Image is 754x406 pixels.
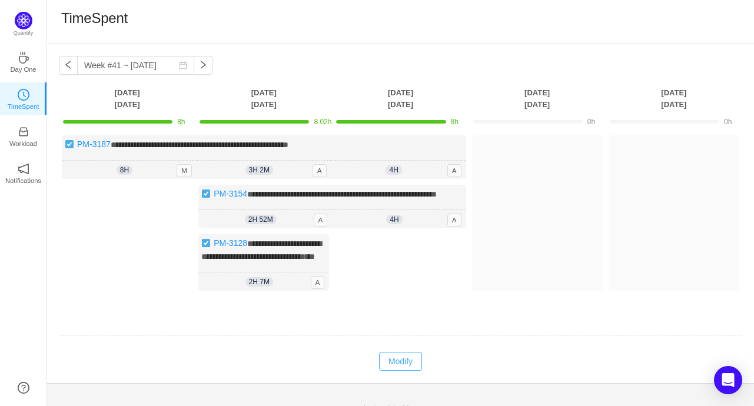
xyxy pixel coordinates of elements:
[451,118,459,126] span: 8h
[313,164,327,177] span: A
[606,86,742,111] th: [DATE] [DATE]
[587,118,595,126] span: 0h
[311,276,325,289] span: A
[245,165,273,175] span: 3h 2m
[18,55,29,67] a: icon: coffeeDay One
[8,101,39,112] p: TimeSpent
[77,56,194,75] input: Select a week
[386,165,401,175] span: 4h
[201,189,211,198] img: 10738
[15,12,32,29] img: Quantify
[214,238,247,248] a: PM-3128
[18,129,29,141] a: icon: inboxWorkload
[314,118,331,126] span: 8.02h
[179,61,187,69] i: icon: calendar
[214,189,247,198] a: PM-3154
[18,163,29,175] i: icon: notification
[18,126,29,138] i: icon: inbox
[332,86,469,111] th: [DATE] [DATE]
[14,29,34,38] p: Quantify
[447,214,461,227] span: A
[65,139,74,149] img: 10738
[77,139,111,149] a: PM-3187
[245,277,273,287] span: 2h 7m
[469,86,606,111] th: [DATE] [DATE]
[18,52,29,64] i: icon: coffee
[724,118,732,126] span: 0h
[18,89,29,101] i: icon: clock-circle
[177,118,185,126] span: 8h
[61,9,128,27] h1: TimeSpent
[9,138,37,149] p: Workload
[5,175,41,186] p: Notifications
[117,165,132,175] span: 8h
[18,92,29,104] a: icon: clock-circleTimeSpent
[386,215,402,224] span: 4h
[18,167,29,178] a: icon: notificationNotifications
[59,86,195,111] th: [DATE] [DATE]
[245,215,277,224] span: 2h 52m
[201,238,211,248] img: 10738
[177,164,192,177] span: M
[194,56,212,75] button: icon: right
[714,366,742,394] div: Open Intercom Messenger
[379,352,422,371] button: Modify
[59,56,78,75] button: icon: left
[18,382,29,394] a: icon: question-circle
[314,214,328,227] span: A
[10,64,36,75] p: Day One
[195,86,332,111] th: [DATE] [DATE]
[447,164,461,177] span: A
